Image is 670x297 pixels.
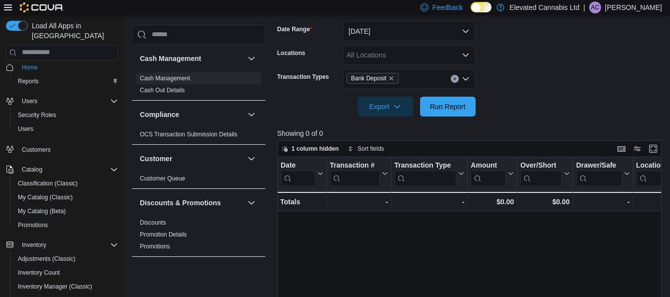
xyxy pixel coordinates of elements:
div: Compliance [132,128,265,144]
span: Promotions [18,221,48,229]
p: Elevated Cannabis Ltd [509,1,579,13]
span: Export [364,97,407,117]
span: Security Roles [14,109,118,121]
button: Inventory Manager (Classic) [10,280,122,294]
h3: Discounts & Promotions [140,198,221,208]
span: AC [591,1,600,13]
p: [PERSON_NAME] [605,1,662,13]
button: Display options [631,143,643,155]
div: Cash Management [132,72,265,100]
span: Inventory Count [18,269,60,277]
span: My Catalog (Beta) [14,205,118,217]
span: Reports [18,77,39,85]
span: Home [22,63,38,71]
button: My Catalog (Classic) [10,190,122,204]
div: Discounts & Promotions [132,217,265,256]
button: Customer [245,153,257,165]
button: Users [18,95,41,107]
a: Promotions [14,219,52,231]
a: Customers [18,144,55,156]
button: Amount [471,161,514,186]
div: Date [281,161,315,171]
button: Sort fields [344,143,388,155]
a: Cash Management [140,75,190,82]
span: Promotions [14,219,118,231]
span: Sort fields [358,145,384,153]
a: Discounts [140,219,166,226]
span: Inventory Manager (Classic) [14,281,118,293]
div: Over/Short [520,161,561,186]
button: Security Roles [10,108,122,122]
button: Discounts & Promotions [245,197,257,209]
span: Cash Out Details [140,86,185,94]
div: Totals [280,196,323,208]
div: Transaction # URL [330,161,380,186]
button: Drawer/Safe [576,161,629,186]
button: Reports [10,74,122,88]
span: Bank Deposit [351,73,386,83]
button: Transaction Type [394,161,464,186]
button: Compliance [140,110,244,119]
button: Enter fullscreen [647,143,659,155]
a: My Catalog (Beta) [14,205,70,217]
button: Users [10,122,122,136]
button: Clear input [451,75,459,83]
span: Users [22,97,37,105]
a: Adjustments (Classic) [14,253,79,265]
p: | [583,1,585,13]
button: Keyboard shortcuts [615,143,627,155]
button: Home [2,60,122,74]
button: Run Report [420,97,476,117]
label: Locations [277,49,305,57]
button: Compliance [245,109,257,120]
a: My Catalog (Classic) [14,191,77,203]
button: Over/Short [520,161,569,186]
span: Users [18,95,118,107]
div: Transaction Type [394,161,456,186]
button: Classification (Classic) [10,177,122,190]
button: Cash Management [140,54,244,63]
h3: Finance [140,266,166,276]
span: Cash Management [140,74,190,82]
span: Adjustments (Classic) [18,255,75,263]
button: Date [281,161,323,186]
span: Discounts [140,219,166,227]
div: $0.00 [471,196,514,208]
input: Dark Mode [471,2,491,12]
span: Run Report [430,102,466,112]
span: Inventory Manager (Classic) [18,283,92,291]
button: Cash Management [245,53,257,64]
span: OCS Transaction Submission Details [140,130,238,138]
button: Discounts & Promotions [140,198,244,208]
label: Transaction Types [277,73,329,81]
label: Date Range [277,25,312,33]
a: Reports [14,75,43,87]
span: Adjustments (Classic) [14,253,118,265]
div: Over/Short [520,161,561,171]
span: Catalog [22,166,42,174]
button: Open list of options [462,51,470,59]
button: Catalog [2,163,122,177]
h3: Cash Management [140,54,201,63]
a: Inventory Manager (Classic) [14,281,96,293]
div: Amount [471,161,506,171]
button: Catalog [18,164,46,176]
button: 1 column hidden [278,143,343,155]
div: Date [281,161,315,186]
div: $0.00 [520,196,569,208]
a: Promotions [140,243,170,250]
span: Inventory [18,239,118,251]
div: Transaction # [330,161,380,171]
span: Customers [22,146,51,154]
div: Amount [471,161,506,186]
span: Security Roles [18,111,56,119]
a: OCS Transaction Submission Details [140,131,238,138]
a: Promotion Details [140,231,187,238]
div: Customer [132,173,265,188]
a: Customer Queue [140,175,185,182]
button: Finance [245,265,257,277]
button: Customer [140,154,244,164]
